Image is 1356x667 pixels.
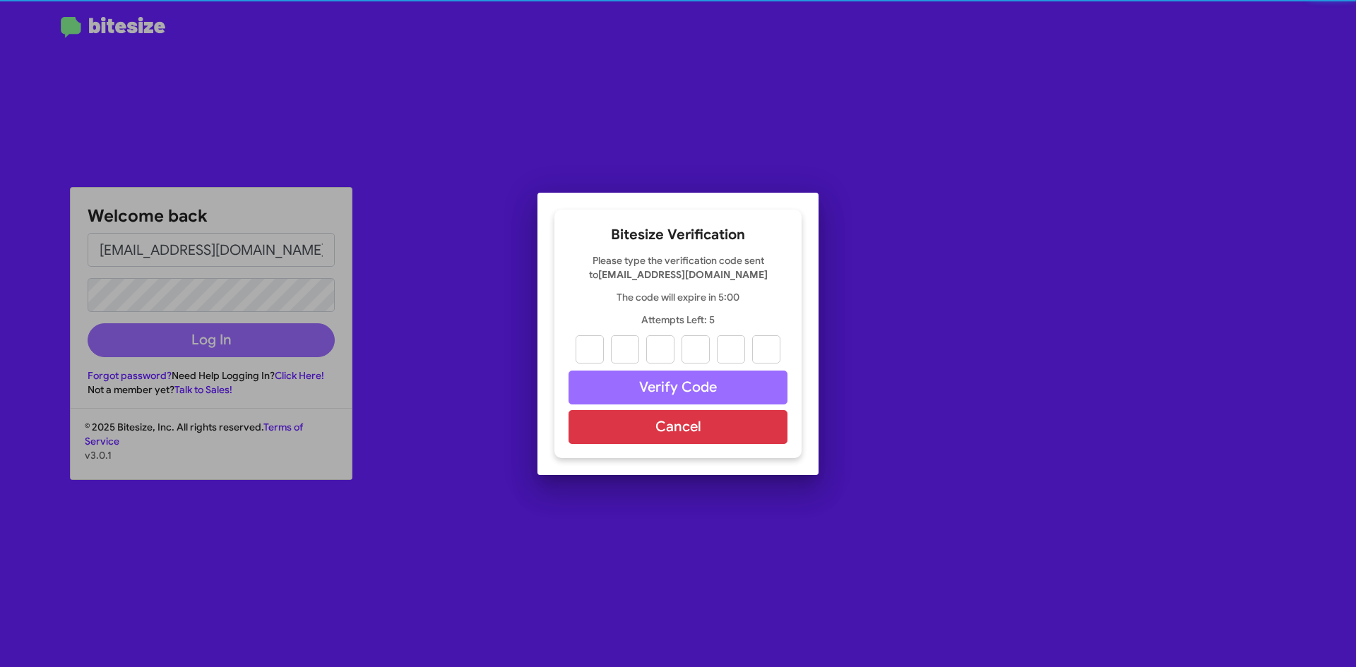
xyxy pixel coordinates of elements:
[569,313,787,327] p: Attempts Left: 5
[569,224,787,246] h2: Bitesize Verification
[569,410,787,444] button: Cancel
[569,290,787,304] p: The code will expire in 5:00
[569,253,787,282] p: Please type the verification code sent to
[569,371,787,404] button: Verify Code
[598,268,768,281] strong: [EMAIL_ADDRESS][DOMAIN_NAME]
